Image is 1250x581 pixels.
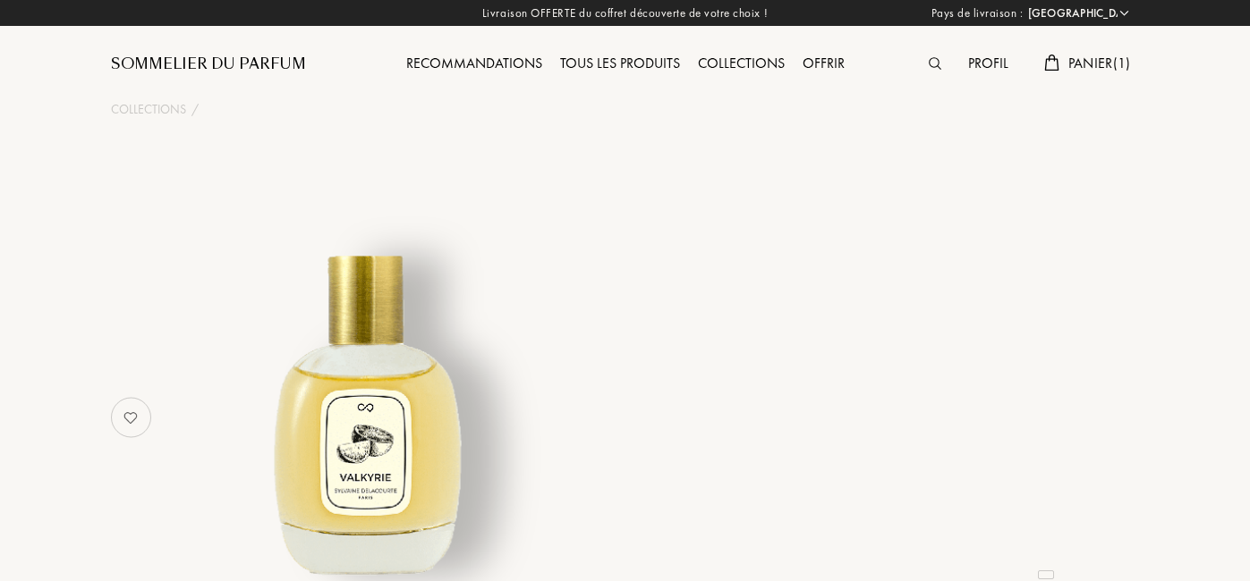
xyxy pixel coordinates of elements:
div: Tous les produits [551,53,689,76]
div: Collections [689,53,794,76]
img: search_icn.svg [929,57,941,70]
img: no_like_p.png [113,400,149,435]
img: arrow_w.png [1118,6,1131,20]
a: Collections [111,100,186,119]
a: Recommandations [397,54,551,72]
div: Offrir [794,53,854,76]
a: Offrir [794,54,854,72]
div: Recommandations [397,53,551,76]
div: / [191,100,199,119]
span: Panier ( 1 ) [1068,54,1131,72]
a: Tous les produits [551,54,689,72]
img: cart.svg [1044,55,1059,71]
a: Profil [959,54,1017,72]
span: Pays de livraison : [931,4,1024,22]
div: Profil [959,53,1017,76]
a: Collections [689,54,794,72]
a: Sommelier du Parfum [111,54,306,75]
